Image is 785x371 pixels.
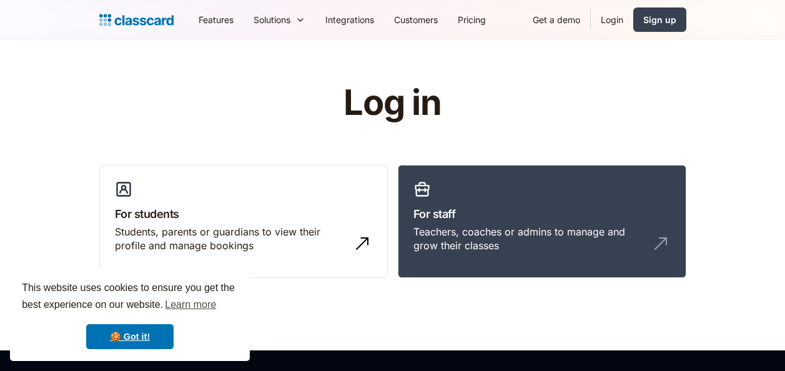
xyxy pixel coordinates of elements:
div: Students, parents or guardians to view their profile and manage bookings [115,225,347,253]
a: Get a demo [523,6,590,34]
a: Sign up [633,7,686,32]
div: Solutions [254,13,290,26]
div: Teachers, coaches or admins to manage and grow their classes [413,225,646,253]
a: For studentsStudents, parents or guardians to view their profile and manage bookings [99,165,388,279]
a: Features [189,6,244,34]
a: Pricing [448,6,496,34]
div: Sign up [643,13,676,26]
a: Customers [384,6,448,34]
span: This website uses cookies to ensure you get the best experience on our website. [22,280,238,314]
a: For staffTeachers, coaches or admins to manage and grow their classes [398,165,686,279]
a: Integrations [315,6,384,34]
h3: For staff [413,205,671,222]
a: dismiss cookie message [86,324,174,349]
h1: Log in [194,84,591,122]
div: cookieconsent [10,269,250,361]
div: Solutions [244,6,315,34]
h3: For students [115,205,372,222]
a: learn more about cookies [163,295,218,314]
a: home [99,11,174,29]
a: Login [591,6,633,34]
